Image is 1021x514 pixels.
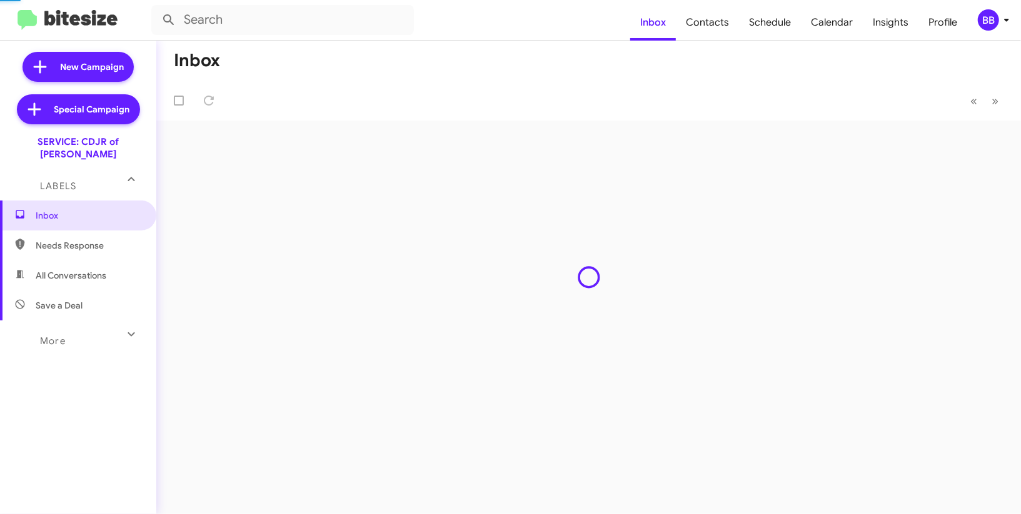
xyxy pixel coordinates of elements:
a: Schedule [739,4,801,41]
span: « [970,93,977,109]
span: Inbox [36,209,142,222]
span: More [40,335,66,347]
div: BB [978,9,999,31]
span: Labels [40,180,76,192]
span: » [992,93,998,109]
a: Profile [918,4,967,41]
a: Calendar [801,4,863,41]
span: New Campaign [60,61,124,73]
input: Search [151,5,414,35]
nav: Page navigation example [963,88,1006,114]
span: All Conversations [36,269,106,282]
span: Needs Response [36,239,142,252]
button: Previous [963,88,985,114]
span: Save a Deal [36,299,83,312]
h1: Inbox [174,51,220,71]
button: Next [984,88,1006,114]
button: BB [967,9,1007,31]
a: Special Campaign [17,94,140,124]
a: Inbox [630,4,676,41]
a: New Campaign [23,52,134,82]
a: Contacts [676,4,739,41]
a: Insights [863,4,918,41]
span: Special Campaign [54,103,130,116]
